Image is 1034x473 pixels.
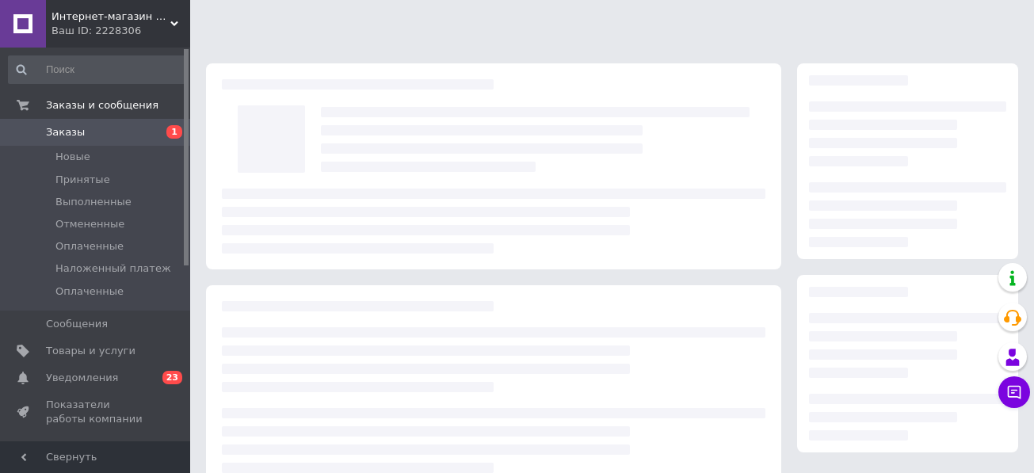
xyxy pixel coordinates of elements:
[46,440,147,468] span: Панель управления
[55,284,124,299] span: Оплаченные
[52,24,190,38] div: Ваш ID: 2228306
[46,398,147,426] span: Показатели работы компании
[46,125,85,139] span: Заказы
[162,371,182,384] span: 23
[8,55,187,84] input: Поиск
[55,173,110,187] span: Принятые
[55,150,90,164] span: Новые
[55,195,132,209] span: Выполненные
[55,217,124,231] span: Отмененные
[55,239,124,254] span: Оплаченные
[46,344,135,358] span: Товары и услуги
[46,317,108,331] span: Сообщения
[998,376,1030,408] button: Чат с покупателем
[55,261,171,276] span: Наложенный платеж
[46,98,158,113] span: Заказы и сообщения
[46,371,118,385] span: Уведомления
[166,125,182,139] span: 1
[52,10,170,24] span: Интернет-магазин «GARANT»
